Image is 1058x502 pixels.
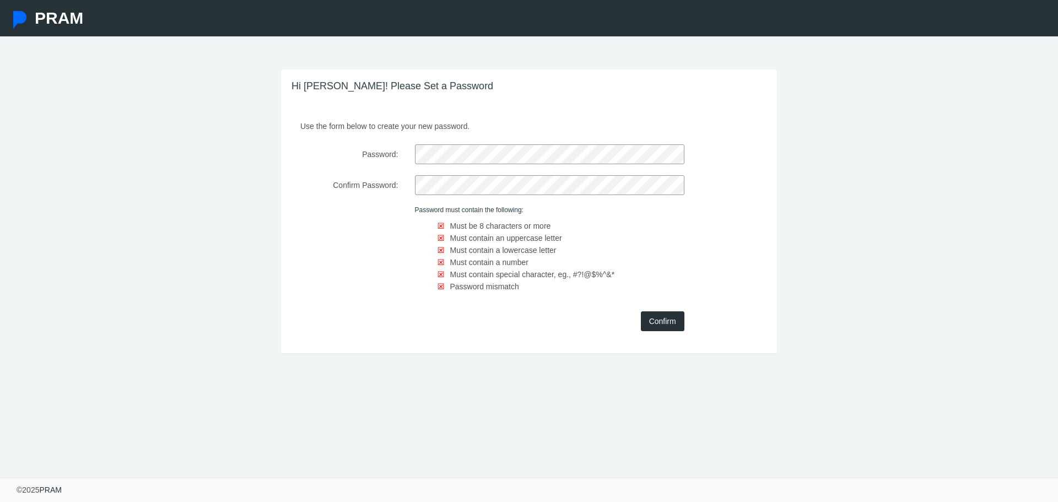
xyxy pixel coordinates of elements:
[641,311,684,331] input: Confirm
[450,222,551,230] span: Must be 8 characters or more
[292,116,766,132] p: Use the form below to create your new password.
[35,9,83,27] span: PRAM
[11,11,29,29] img: Pram Partner
[284,175,407,195] label: Confirm Password:
[450,258,528,267] span: Must contain a number
[17,484,62,496] div: © 2025
[450,246,557,255] span: Must contain a lowercase letter
[450,234,562,242] span: Must contain an uppercase letter
[415,206,684,214] h6: Password must contain the following:
[284,144,407,164] label: Password:
[450,282,519,291] span: Password mismatch
[450,270,615,279] span: Must contain special character, eg., #?!@$%^&*
[39,485,61,494] a: PRAM
[281,69,777,104] h3: Hi [PERSON_NAME]! Please Set a Password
